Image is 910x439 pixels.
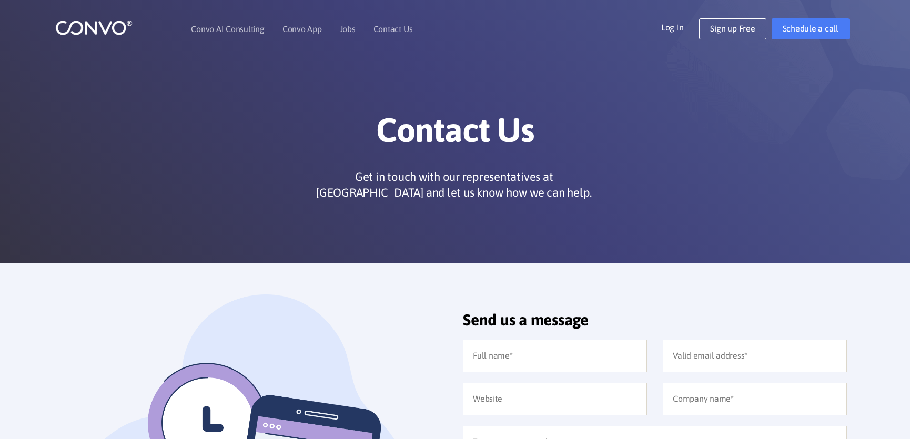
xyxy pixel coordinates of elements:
[661,18,700,35] a: Log In
[463,340,647,372] input: Full name*
[373,25,413,33] a: Contact Us
[663,383,847,415] input: Company name*
[663,340,847,372] input: Valid email address*
[55,19,133,36] img: logo_1.png
[463,383,647,415] input: Website
[699,18,766,39] a: Sign up Free
[191,25,264,33] a: Convo AI Consulting
[282,25,322,33] a: Convo App
[463,310,847,337] h2: Send us a message
[340,25,356,33] a: Jobs
[312,169,596,200] p: Get in touch with our representatives at [GEOGRAPHIC_DATA] and let us know how we can help.
[772,18,850,39] a: Schedule a call
[163,110,747,158] h1: Contact Us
